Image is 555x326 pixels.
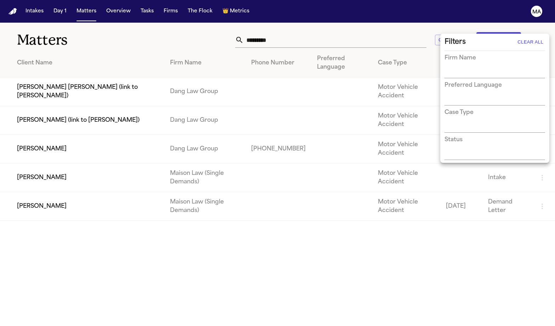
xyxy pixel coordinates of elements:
button: Open [544,99,546,101]
button: Open [544,72,546,74]
h2: Filters [444,36,466,48]
h3: Case Type [444,108,474,117]
button: Open [544,154,546,155]
h3: Firm Name [444,54,476,62]
button: Clear All [516,36,545,48]
button: Open [544,127,546,128]
h3: Preferred Language [444,81,502,90]
h3: Status [444,136,463,144]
